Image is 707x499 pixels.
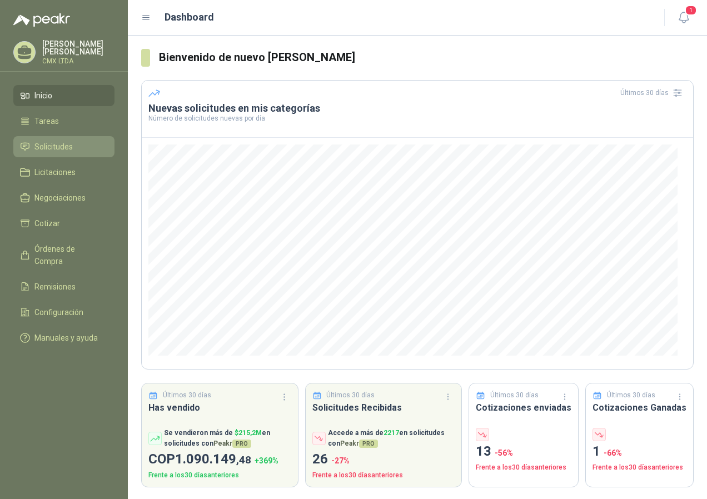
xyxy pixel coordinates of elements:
[148,102,686,115] h3: Nuevas solicitudes en mis categorías
[607,390,655,401] p: Últimos 30 días
[34,332,98,344] span: Manuales y ayuda
[328,428,455,449] p: Accede a más de en solicitudes con
[13,238,114,272] a: Órdenes de Compra
[490,390,539,401] p: Últimos 30 días
[476,441,571,462] p: 13
[13,13,70,27] img: Logo peakr
[384,429,399,437] span: 2217
[593,401,686,415] h3: Cotizaciones Ganadas
[148,470,291,481] p: Frente a los 30 días anteriores
[34,306,83,318] span: Configuración
[164,428,291,449] p: Se vendieron más de en solicitudes con
[13,85,114,106] a: Inicio
[235,429,262,437] span: $ 215,2M
[13,327,114,348] a: Manuales y ayuda
[159,49,694,66] h3: Bienvenido de nuevo [PERSON_NAME]
[685,5,697,16] span: 1
[148,401,291,415] h3: Has vendido
[148,115,686,122] p: Número de solicitudes nuevas por día
[232,440,251,448] span: PRO
[34,217,60,229] span: Cotizar
[326,390,375,401] p: Últimos 30 días
[604,448,622,457] span: -66 %
[34,141,73,153] span: Solicitudes
[13,111,114,132] a: Tareas
[34,89,52,102] span: Inicio
[312,401,455,415] h3: Solicitudes Recibidas
[331,456,350,465] span: -27 %
[312,449,455,470] p: 26
[620,84,686,102] div: Últimos 30 días
[175,451,251,467] span: 1.090.149
[476,462,571,473] p: Frente a los 30 días anteriores
[213,440,251,447] span: Peakr
[674,8,694,28] button: 1
[593,462,686,473] p: Frente a los 30 días anteriores
[359,440,378,448] span: PRO
[42,40,114,56] p: [PERSON_NAME] [PERSON_NAME]
[34,281,76,293] span: Remisiones
[165,9,214,25] h1: Dashboard
[236,453,251,466] span: ,48
[34,192,86,204] span: Negociaciones
[255,456,278,465] span: + 369 %
[340,440,378,447] span: Peakr
[13,302,114,323] a: Configuración
[312,470,455,481] p: Frente a los 30 días anteriores
[34,166,76,178] span: Licitaciones
[34,115,59,127] span: Tareas
[13,136,114,157] a: Solicitudes
[13,162,114,183] a: Licitaciones
[495,448,513,457] span: -56 %
[34,243,104,267] span: Órdenes de Compra
[42,58,114,64] p: CMX LTDA
[476,401,571,415] h3: Cotizaciones enviadas
[13,213,114,234] a: Cotizar
[163,390,211,401] p: Últimos 30 días
[148,449,291,470] p: COP
[13,187,114,208] a: Negociaciones
[13,276,114,297] a: Remisiones
[593,441,686,462] p: 1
